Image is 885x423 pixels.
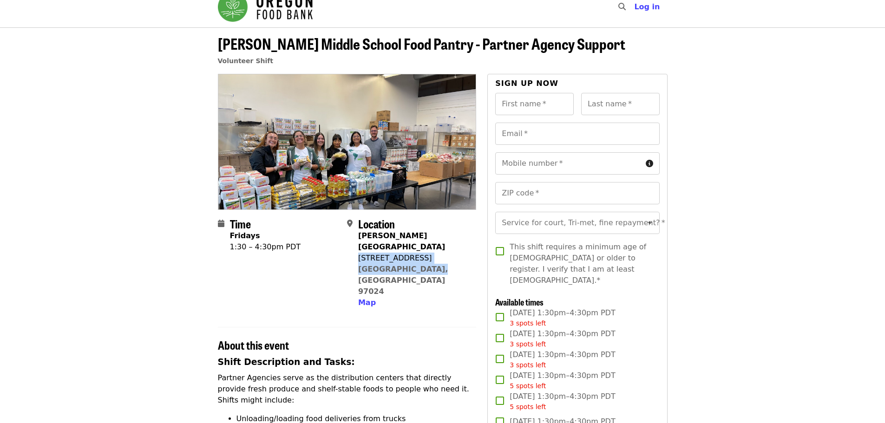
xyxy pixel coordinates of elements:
[510,340,546,348] span: 3 spots left
[510,403,546,410] span: 5 spots left
[581,93,660,115] input: Last name
[618,2,626,11] i: search icon
[358,215,395,232] span: Location
[510,319,546,327] span: 3 spots left
[510,349,615,370] span: [DATE] 1:30pm–4:30pm PDT
[218,74,476,209] img: Reynolds Middle School Food Pantry - Partner Agency Support organized by Oregon Food Bank
[230,215,251,232] span: Time
[218,337,289,353] span: About this event
[495,296,544,308] span: Available times
[495,182,659,204] input: ZIP code
[358,253,469,264] div: [STREET_ADDRESS]
[646,159,653,168] i: circle-info icon
[358,298,376,307] span: Map
[230,231,260,240] strong: Fridays
[510,307,615,328] span: [DATE] 1:30pm–4:30pm PDT
[495,93,574,115] input: First name
[358,265,448,296] a: [GEOGRAPHIC_DATA], [GEOGRAPHIC_DATA] 97024
[634,2,660,11] span: Log in
[218,356,477,369] h3: Shift Description and Tasks:
[495,152,642,175] input: Mobile number
[218,372,477,406] p: Partner Agencies serve as the distribution centers that directly provide fresh produce and shelf-...
[218,57,274,65] a: Volunteer Shift
[510,370,615,391] span: [DATE] 1:30pm–4:30pm PDT
[643,216,656,229] button: Open
[510,382,546,390] span: 5 spots left
[230,241,301,253] div: 1:30 – 4:30pm PDT
[218,219,224,228] i: calendar icon
[358,297,376,308] button: Map
[347,219,353,228] i: map-marker-alt icon
[510,241,652,286] span: This shift requires a minimum age of [DEMOGRAPHIC_DATA] or older to register. I verify that I am ...
[495,123,659,145] input: Email
[218,33,625,54] span: [PERSON_NAME] Middle School Food Pantry - Partner Agency Support
[510,391,615,412] span: [DATE] 1:30pm–4:30pm PDT
[510,328,615,349] span: [DATE] 1:30pm–4:30pm PDT
[510,361,546,369] span: 3 spots left
[358,231,445,251] strong: [PERSON_NAME][GEOGRAPHIC_DATA]
[495,79,558,88] span: Sign up now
